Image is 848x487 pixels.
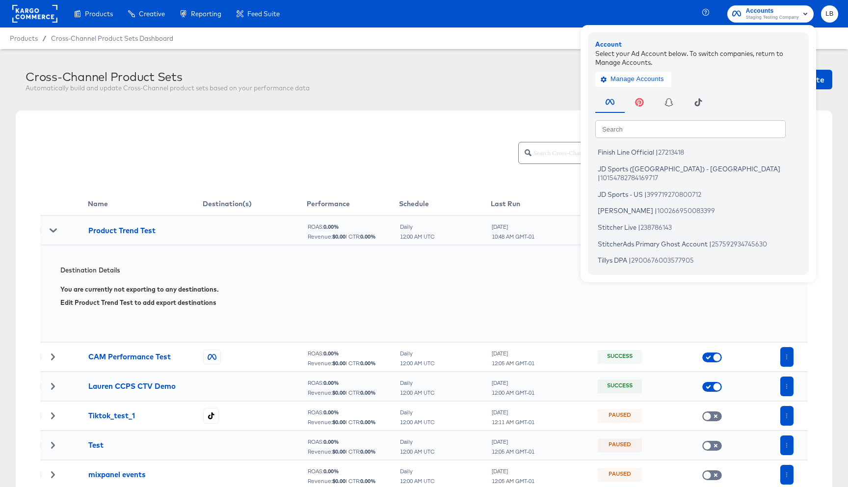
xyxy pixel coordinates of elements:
div: Select your Ad Account below. To switch companies, return to Manage Accounts. [595,49,801,67]
div: Toggle Row Expanded [41,227,65,234]
span: [PERSON_NAME] [598,207,653,215]
div: Toggle Row Expanded [41,383,65,390]
div: 12:00 AM UTC [399,478,435,485]
b: 0.00 % [323,438,339,445]
b: 0.00 % [323,223,339,230]
span: Products [10,34,38,42]
div: 12:05 AM GMT-01 [491,448,535,455]
span: Products [85,10,113,18]
span: Stitcher Live [598,223,636,231]
div: 12:05 AM GMT-01 [491,360,535,367]
div: [DATE] [491,438,535,445]
div: Tiktok_test_1 [88,410,135,421]
div: mixpanel events [88,469,146,480]
div: 12:00 AM UTC [399,389,435,396]
span: Finish Line Official [598,148,654,156]
b: $ 0.00 [332,389,345,396]
span: 238786143 [640,223,672,231]
b: $ 0.00 [332,359,345,367]
b: 0.00 % [323,350,339,357]
div: 12:11 AM GMT-01 [491,419,535,426]
div: Cross-Channel Product Sets [26,70,310,83]
span: Tillys DPA [598,256,627,264]
span: | [656,148,658,156]
div: Toggle Row Expanded [41,442,65,449]
span: LB [825,8,834,20]
div: 12:00 AM UTC [399,233,435,240]
div: Product Trend Test [88,225,156,236]
span: | [655,207,657,215]
div: Revenue: | CTR: [307,478,398,485]
span: Staging Testing Company [746,14,799,22]
div: CAM Performance Test [88,352,171,362]
b: $ 0.00 [332,233,345,240]
span: 257592934745630 [712,240,767,247]
p: Edit Product Trend Test to add export destinations [60,298,219,307]
b: 0.00 % [323,467,339,475]
div: Success [607,352,633,361]
span: Manage Accounts [603,74,664,85]
b: 0.00 % [323,408,339,416]
span: Feed Suite [247,10,280,18]
div: Toggle Row Expanded [41,412,65,419]
span: 27213418 [658,148,684,156]
b: 0.00 % [360,233,376,240]
div: Toggle Row Expanded [41,353,65,360]
div: Success [607,382,633,391]
button: AccountsStaging Testing Company [727,5,814,23]
div: ROAS: [307,438,398,445]
div: 12:05 AM GMT-01 [491,478,535,485]
span: JD Sports - US [598,190,643,198]
div: ROAS: [307,468,398,475]
div: Paused [609,411,631,420]
input: Search Cross-Channel Product Set by name [531,138,797,160]
b: 0.00 % [360,389,376,396]
b: 0.00 % [360,359,376,367]
div: Daily [399,379,435,386]
div: Daily [399,409,435,416]
div: Daily [399,468,435,475]
span: / [38,34,51,42]
b: 0.00 % [323,379,339,386]
div: Paused [609,441,631,450]
b: 0.00 % [360,448,376,455]
div: Destination Details [60,266,219,275]
th: Name [88,192,203,216]
span: 10154782784169717 [600,174,658,182]
div: ROAS: [307,223,398,230]
span: 399719270800712 [647,190,701,198]
span: StitcherAds Primary Ghost Account [598,240,708,247]
div: 10:48 AM GMT-01 [491,233,535,240]
div: Daily [399,438,435,445]
th: Performance [307,192,398,216]
div: ROAS: [307,409,398,416]
b: $ 0.00 [332,477,345,485]
b: $ 0.00 [332,448,345,455]
span: 100266950083399 [657,207,715,215]
div: Revenue: | CTR: [307,389,398,396]
div: [DATE] [491,350,535,357]
div: Revenue: | CTR: [307,360,398,367]
div: Automatically build and update Cross-Channel product sets based on your performance data [26,83,310,93]
span: | [638,223,640,231]
div: [DATE] [491,379,535,386]
span: | [629,256,631,264]
div: Account [595,40,801,49]
div: Daily [399,223,435,230]
div: Paused [609,470,631,479]
div: Revenue: | CTR: [307,419,398,426]
div: 12:00 AM UTC [399,360,435,367]
th: Destination(s) [203,192,307,216]
a: Cross-Channel Product Sets Dashboard [51,34,173,42]
div: ROAS: [307,379,398,386]
button: LB [821,5,838,23]
div: [DATE] [491,468,535,475]
p: You are currently not exporting to any destinations. [60,285,219,294]
span: | [709,240,712,247]
div: Daily [399,350,435,357]
b: $ 0.00 [332,418,345,426]
div: Revenue: | CTR: [307,233,398,240]
button: Manage Accounts [595,72,671,86]
div: Toggle Row Expanded [41,471,65,478]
